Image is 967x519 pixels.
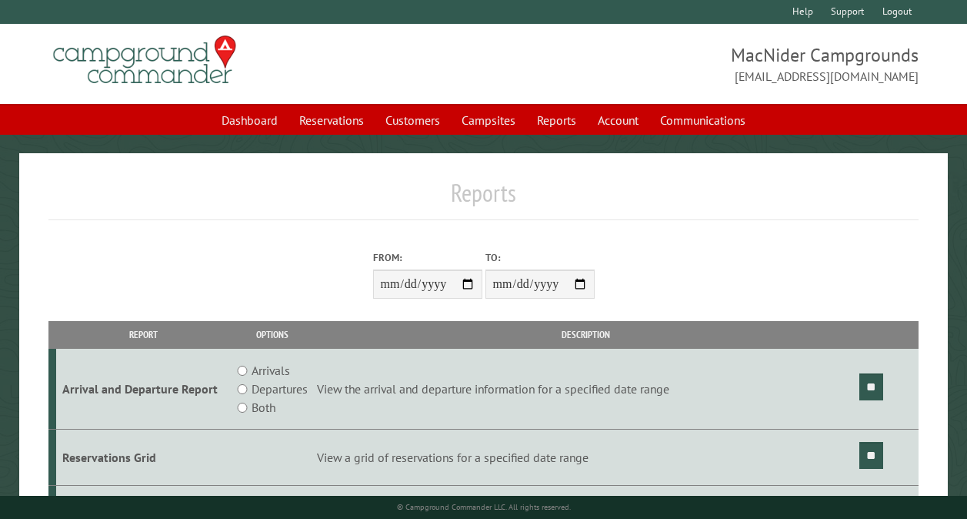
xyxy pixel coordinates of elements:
small: © Campground Commander LLC. All rights reserved. [397,502,571,512]
td: Reservations Grid [56,430,231,486]
span: MacNider Campgrounds [EMAIL_ADDRESS][DOMAIN_NAME] [484,42,919,85]
label: To: [485,250,595,265]
label: Both [252,398,275,417]
a: Campsites [452,105,525,135]
label: Departures [252,380,308,398]
td: View the arrival and departure information for a specified date range [315,349,857,430]
a: Reports [528,105,585,135]
a: Communications [651,105,755,135]
th: Options [230,321,315,348]
th: Description [315,321,857,348]
th: Report [56,321,231,348]
td: View a grid of reservations for a specified date range [315,430,857,486]
a: Reservations [290,105,373,135]
td: Arrival and Departure Report [56,349,231,430]
h1: Reports [48,178,919,220]
label: Arrivals [252,361,290,380]
img: Campground Commander [48,30,241,90]
a: Customers [376,105,449,135]
label: From: [373,250,482,265]
a: Dashboard [212,105,287,135]
a: Account [589,105,648,135]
